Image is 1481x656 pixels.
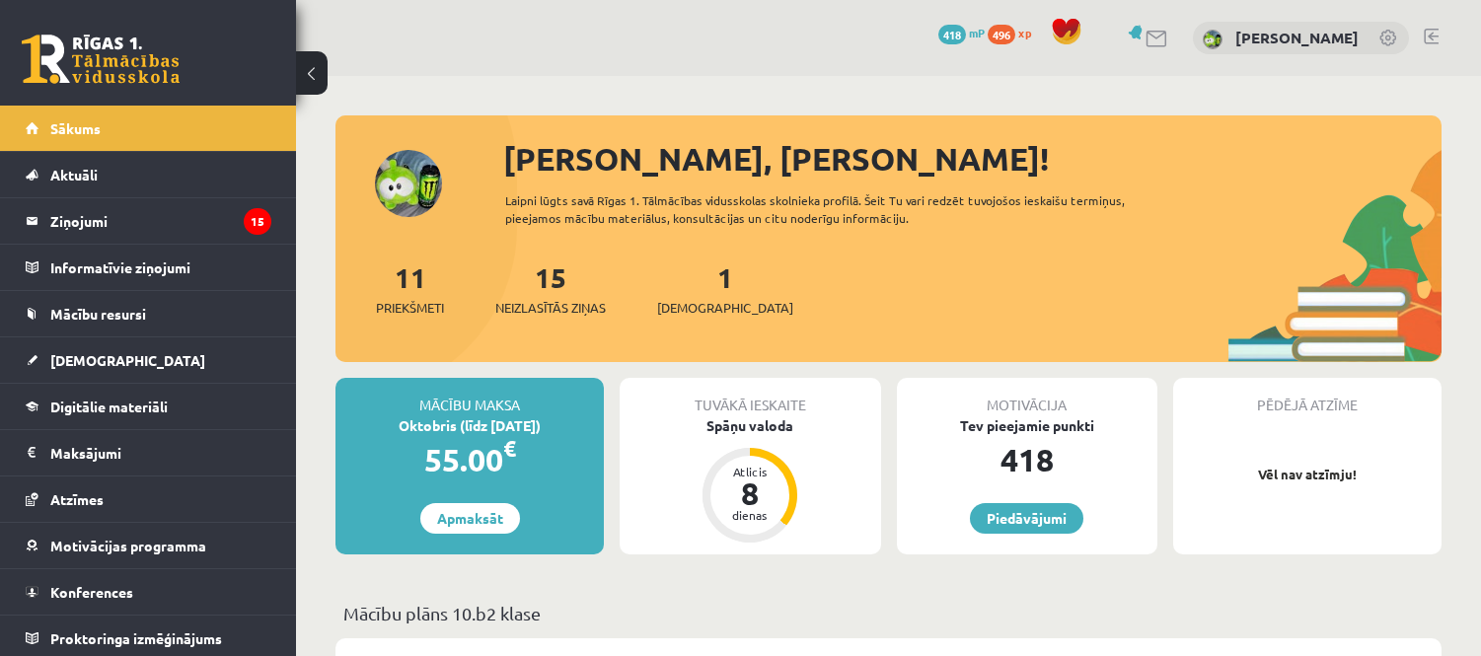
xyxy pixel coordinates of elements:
span: Priekšmeti [376,298,444,318]
div: 418 [897,436,1157,483]
a: [DEMOGRAPHIC_DATA] [26,337,271,383]
span: Digitālie materiāli [50,398,168,415]
a: Spāņu valoda Atlicis 8 dienas [620,415,880,546]
div: Oktobris (līdz [DATE]) [335,415,604,436]
i: 15 [244,208,271,235]
span: [DEMOGRAPHIC_DATA] [50,351,205,369]
a: Apmaksāt [420,503,520,534]
span: Proktoringa izmēģinājums [50,629,222,647]
a: 11Priekšmeti [376,259,444,318]
a: Konferences [26,569,271,615]
div: Atlicis [720,466,779,477]
a: Digitālie materiāli [26,384,271,429]
span: [DEMOGRAPHIC_DATA] [657,298,793,318]
a: 15Neizlasītās ziņas [495,259,606,318]
div: Pēdējā atzīme [1173,378,1442,415]
span: € [503,434,516,463]
span: 496 [988,25,1015,44]
span: Konferences [50,583,133,601]
div: Tuvākā ieskaite [620,378,880,415]
legend: Informatīvie ziņojumi [50,245,271,290]
div: Laipni lūgts savā Rīgas 1. Tālmācības vidusskolas skolnieka profilā. Šeit Tu vari redzēt tuvojošo... [505,191,1169,227]
div: Motivācija [897,378,1157,415]
a: Aktuāli [26,152,271,197]
a: 496 xp [988,25,1041,40]
span: 418 [938,25,966,44]
span: Atzīmes [50,490,104,508]
a: Rīgas 1. Tālmācības vidusskola [22,35,180,84]
div: Tev pieejamie punkti [897,415,1157,436]
legend: Maksājumi [50,430,271,475]
div: 55.00 [335,436,604,483]
div: [PERSON_NAME], [PERSON_NAME]! [503,135,1442,182]
p: Vēl nav atzīmju! [1183,465,1432,484]
span: Neizlasītās ziņas [495,298,606,318]
a: Motivācijas programma [26,523,271,568]
a: [PERSON_NAME] [1235,28,1359,47]
a: Mācību resursi [26,291,271,336]
a: 418 mP [938,25,985,40]
a: Atzīmes [26,476,271,522]
span: Motivācijas programma [50,537,206,554]
div: dienas [720,509,779,521]
div: Mācību maksa [335,378,604,415]
span: Aktuāli [50,166,98,183]
div: Spāņu valoda [620,415,880,436]
legend: Ziņojumi [50,198,271,244]
a: Maksājumi [26,430,271,475]
span: Mācību resursi [50,305,146,323]
span: mP [969,25,985,40]
p: Mācību plāns 10.b2 klase [343,600,1434,626]
a: Ziņojumi15 [26,198,271,244]
a: Informatīvie ziņojumi [26,245,271,290]
a: Sākums [26,106,271,151]
a: Piedāvājumi [970,503,1083,534]
span: Sākums [50,119,101,137]
div: 8 [720,477,779,509]
img: Aleksandrs Rjabovs [1203,30,1222,49]
a: 1[DEMOGRAPHIC_DATA] [657,259,793,318]
span: xp [1018,25,1031,40]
